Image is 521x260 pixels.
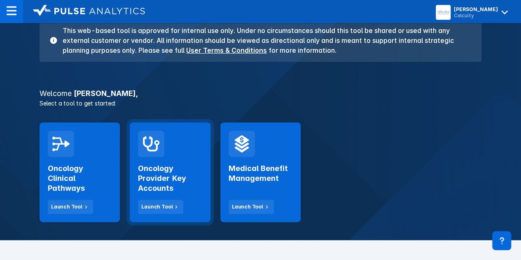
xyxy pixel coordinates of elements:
div: Launch Tool [141,203,173,211]
div: Celcuity [454,12,498,19]
img: logo [33,5,145,16]
div: [PERSON_NAME] [454,6,498,12]
h2: Medical Benefit Management [229,164,292,183]
img: menu button [437,7,449,18]
a: logo [23,5,145,18]
a: User Terms & Conditions [186,46,267,54]
a: Medical Benefit ManagementLaunch Tool [220,122,301,222]
h2: Oncology Provider Key Accounts [138,164,202,193]
div: Launch Tool [232,203,263,211]
img: menu--horizontal.svg [7,6,16,16]
span: Welcome [40,89,72,98]
a: Oncology Clinical PathwaysLaunch Tool [40,122,120,222]
div: Contact Support [492,231,511,250]
p: Select a tool to get started: [35,99,486,108]
a: Oncology Provider Key AccountsLaunch Tool [130,122,210,222]
h2: Oncology Clinical Pathways [48,164,112,193]
div: Launch Tool [51,203,82,211]
button: Launch Tool [48,200,93,214]
h3: This web-based tool is approved for internal use only. Under no circumstances should this tool be... [58,26,472,55]
h3: [PERSON_NAME] , [35,90,486,97]
button: Launch Tool [229,200,274,214]
button: Launch Tool [138,200,183,214]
